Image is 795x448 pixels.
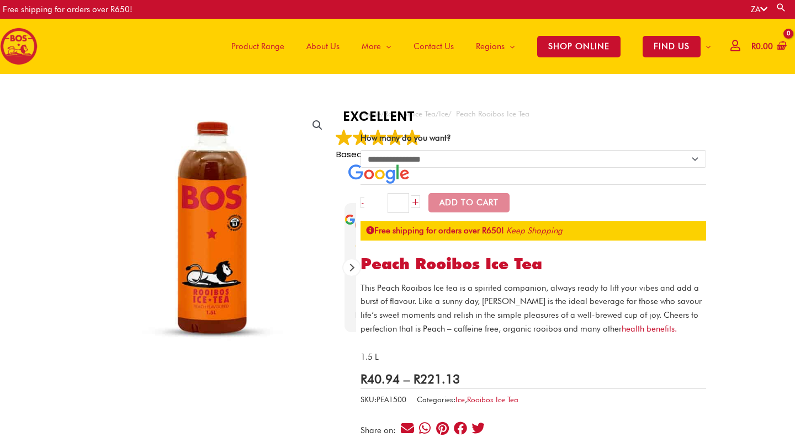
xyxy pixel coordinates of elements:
[361,393,406,407] span: SKU:
[414,30,454,63] span: Contact Us
[643,36,701,57] span: FIND US
[439,109,448,118] a: Ice
[336,129,352,146] img: Google
[537,36,621,57] span: SHOP ONLINE
[348,164,409,184] img: Google
[295,19,351,74] a: About Us
[387,129,404,146] img: Google
[361,197,364,208] a: -
[506,226,563,236] a: Keep Shopping
[465,19,526,74] a: Regions
[366,226,504,236] strong: Free shipping for orders over R650!
[361,426,400,435] div: Share on:
[400,421,415,436] div: Share on email
[361,133,451,143] label: How many do you want?
[476,30,505,63] span: Regions
[361,281,706,336] p: This Peach Rooibos Ice tea is a spirited companion, always ready to lift your vibes and add a bur...
[751,41,773,51] bdi: 0.00
[417,393,518,407] span: Categories: ,
[455,395,465,404] a: Ice
[435,421,450,436] div: Share on pinterest
[377,395,406,404] span: PEA1500
[220,19,295,74] a: Product Range
[370,129,386,146] img: Google
[388,193,409,213] input: Product quantity
[402,19,465,74] a: Contact Us
[404,371,410,386] span: –
[306,30,340,63] span: About Us
[467,395,518,404] a: Rooibos Ice Tea
[470,421,485,436] div: Share on twitter
[336,148,421,160] span: Based on
[231,30,284,63] span: Product Range
[417,421,432,436] div: Share on whatsapp
[404,129,421,146] img: Google
[361,371,367,386] span: R
[526,19,632,74] a: SHOP ONLINE
[776,2,787,13] a: Search button
[361,350,706,364] p: 1.5 L
[308,115,327,135] a: View full-screen image gallery
[428,193,510,212] button: Add to Cart
[361,371,400,386] bdi: 40.94
[414,371,460,386] bdi: 221.13
[751,41,756,51] span: R
[453,421,468,436] div: Share on facebook
[343,259,360,276] div: Next review
[749,34,787,59] a: View Shopping Cart, empty
[353,129,369,146] img: Google
[411,195,420,208] a: +
[362,30,381,63] span: More
[351,19,402,74] a: More
[751,4,767,14] a: ZA
[414,371,420,386] span: R
[622,324,677,334] a: health benefits.
[336,107,421,126] strong: EXCELLENT
[212,19,722,74] nav: Site Navigation
[361,107,706,121] nav: Breadcrumb
[361,255,706,274] h1: Peach Rooibos Ice Tea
